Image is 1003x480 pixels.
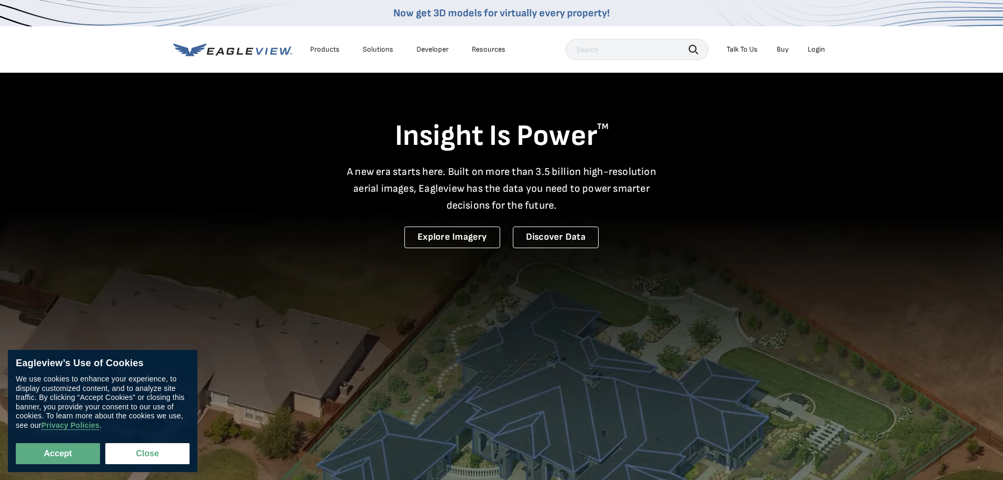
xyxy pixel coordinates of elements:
[727,45,758,54] div: Talk To Us
[16,358,190,369] div: Eagleview’s Use of Cookies
[173,118,830,155] h1: Insight Is Power
[808,45,825,54] div: Login
[404,227,500,248] a: Explore Imagery
[41,421,99,430] a: Privacy Policies
[416,45,449,54] a: Developer
[16,375,190,430] div: We use cookies to enhance your experience, to display customized content, and to analyze site tra...
[16,443,100,464] button: Accept
[341,163,663,214] p: A new era starts here. Built on more than 3.5 billion high-resolution aerial images, Eagleview ha...
[310,45,340,54] div: Products
[565,39,709,60] input: Search
[777,45,789,54] a: Buy
[597,122,609,132] sup: TM
[105,443,190,464] button: Close
[363,45,393,54] div: Solutions
[393,7,610,19] a: Now get 3D models for virtually every property!
[513,227,599,248] a: Discover Data
[472,45,505,54] div: Resources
